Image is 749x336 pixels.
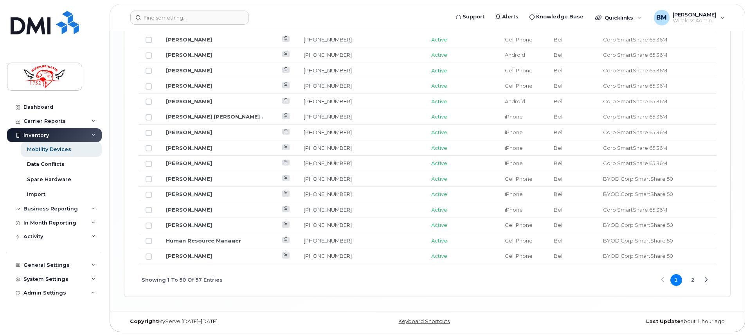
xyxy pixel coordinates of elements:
span: Active [431,207,447,213]
strong: Last Update [646,318,681,324]
a: [PHONE_NUMBER] [304,237,352,244]
span: Active [431,160,447,166]
a: View Last Bill [282,221,290,227]
button: Page 2 [687,274,699,286]
span: Active [431,129,447,135]
span: [PERSON_NAME] [673,11,717,18]
span: Corp SmartShare 65 36M [603,83,667,89]
a: [PHONE_NUMBER] [304,98,352,104]
span: Bell [554,83,564,89]
span: Corp SmartShare 65 36M [603,36,667,43]
strong: Copyright [130,318,158,324]
a: View Last Bill [282,129,290,135]
a: [PERSON_NAME] [166,67,212,74]
span: Bell [554,176,564,182]
a: [PERSON_NAME] [166,253,212,259]
span: Corp SmartShare 65 36M [603,145,667,151]
a: View Last Bill [282,175,290,181]
span: Cell Phone [505,253,533,259]
span: Bell [554,129,564,135]
span: Cell Phone [505,176,533,182]
span: iPhone [505,207,523,213]
span: Android [505,98,525,104]
span: Wireless Admin [673,18,717,24]
a: View Last Bill [282,206,290,212]
span: Active [431,113,447,120]
span: BM [656,13,667,22]
a: View Last Bill [282,82,290,88]
span: Android [505,52,525,58]
span: Corp SmartShare 65 36M [603,98,667,104]
a: [PERSON_NAME] [166,98,212,104]
span: iPhone [505,191,523,197]
span: Active [431,98,447,104]
a: [PERSON_NAME] [166,176,212,182]
a: Human Resource Manager [166,237,241,244]
a: [PHONE_NUMBER] [304,191,352,197]
span: Cell Phone [505,36,533,43]
span: Showing 1 To 50 Of 57 Entries [142,274,223,286]
span: Active [431,52,447,58]
a: [PHONE_NUMBER] [304,253,352,259]
span: iPhone [505,129,523,135]
span: Bell [554,98,564,104]
a: View Last Bill [282,160,290,165]
a: View Last Bill [282,237,290,243]
span: Bell [554,113,564,120]
a: View Last Bill [282,144,290,150]
span: BYOD Corp SmartShare 50 [603,191,673,197]
span: Bell [554,52,564,58]
a: [PHONE_NUMBER] [304,52,352,58]
a: [PERSON_NAME] [166,52,212,58]
span: Active [431,253,447,259]
a: [PHONE_NUMBER] [304,129,352,135]
span: Corp SmartShare 65 36M [603,67,667,74]
span: Bell [554,191,564,197]
span: Bell [554,145,564,151]
div: Quicklinks [590,10,647,25]
a: Knowledge Base [524,9,589,25]
span: BYOD Corp SmartShare 50 [603,222,673,228]
span: Active [431,191,447,197]
span: Corp SmartShare 65 36M [603,113,667,120]
span: Quicklinks [605,14,633,21]
a: [PERSON_NAME] [166,36,212,43]
span: Active [431,83,447,89]
a: [PERSON_NAME] [PERSON_NAME] . [166,113,263,120]
span: Knowledge Base [536,13,583,21]
a: [PERSON_NAME] [166,83,212,89]
a: [PHONE_NUMBER] [304,67,352,74]
span: Alerts [502,13,519,21]
span: Cell Phone [505,222,533,228]
a: [PHONE_NUMBER] [304,83,352,89]
a: [PERSON_NAME] [166,207,212,213]
a: View Last Bill [282,36,290,42]
span: Cell Phone [505,67,533,74]
a: [PHONE_NUMBER] [304,222,352,228]
a: Support [450,9,490,25]
span: Bell [554,67,564,74]
div: MyServe [DATE]–[DATE] [124,318,326,325]
span: Active [431,67,447,74]
a: [PERSON_NAME] [166,160,212,166]
span: Active [431,237,447,244]
span: Corp SmartShare 65 36M [603,52,667,58]
span: Bell [554,237,564,244]
span: iPhone [505,160,523,166]
a: View Last Bill [282,51,290,57]
span: iPhone [505,145,523,151]
a: View Last Bill [282,113,290,119]
span: Corp SmartShare 65 36M [603,207,667,213]
span: Corp SmartShare 65 36M [603,129,667,135]
a: [PHONE_NUMBER] [304,145,352,151]
span: Bell [554,253,564,259]
span: Cell Phone [505,237,533,244]
a: [PHONE_NUMBER] [304,207,352,213]
a: View Last Bill [282,190,290,196]
a: [PERSON_NAME] [166,145,212,151]
span: iPhone [505,113,523,120]
span: Active [431,222,447,228]
a: View Last Bill [282,98,290,104]
a: [PERSON_NAME] [166,222,212,228]
a: Alerts [490,9,524,25]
